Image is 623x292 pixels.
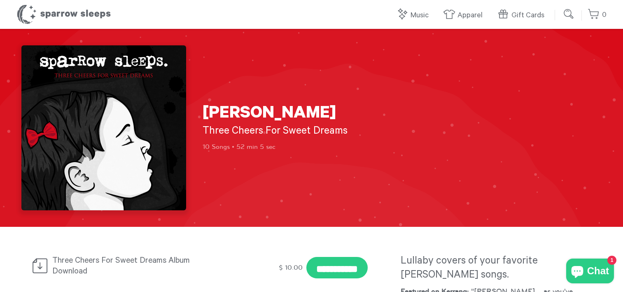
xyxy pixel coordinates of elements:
div: Three Cheers For Sweet Dreams Album Download [32,254,205,278]
h1: Sparrow Sleeps [16,4,111,25]
a: Gift Cards [497,7,548,24]
inbox-online-store-chat: Shopify online store chat [564,259,616,285]
a: Apparel [443,7,487,24]
a: 0 [588,6,607,24]
span: Lullaby covers of your favorite [PERSON_NAME] songs. [401,256,538,282]
input: Submit [561,6,577,22]
p: 10 Songs • 52 min 5 sec [203,142,351,151]
img: My Chemical Romance - Three Cheers For Sweet Dreams [21,45,186,210]
div: $ 10.00 [278,260,304,275]
h1: [PERSON_NAME] [203,104,351,125]
a: Music [396,7,433,24]
h2: Three Cheers For Sweet Dreams [203,125,351,139]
